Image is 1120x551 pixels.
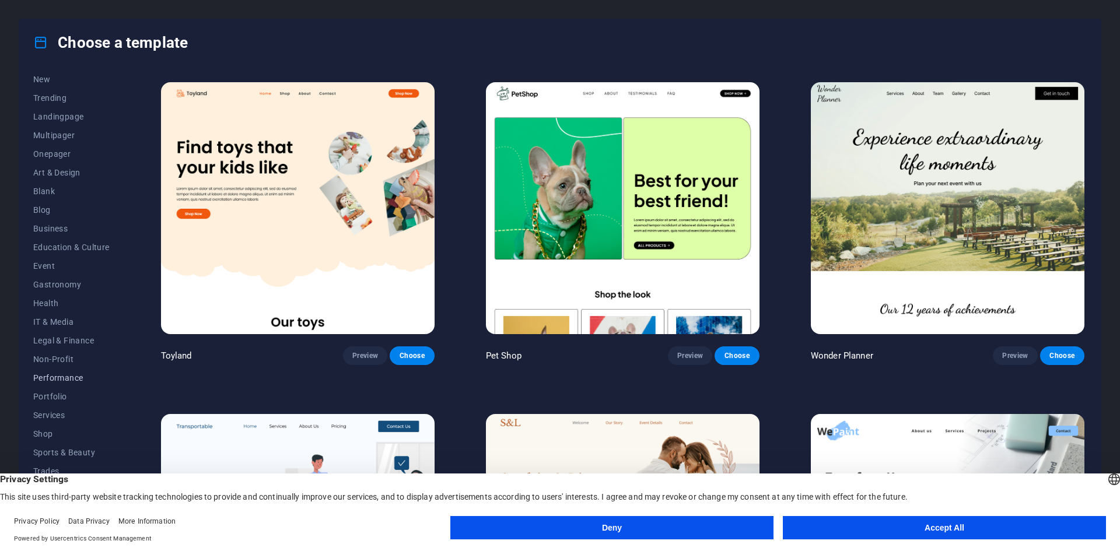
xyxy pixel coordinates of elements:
[33,392,110,401] span: Portfolio
[33,336,110,345] span: Legal & Finance
[33,145,110,163] button: Onepager
[33,410,110,420] span: Services
[33,126,110,145] button: Multipager
[1040,346,1084,365] button: Choose
[677,351,703,360] span: Preview
[993,346,1037,365] button: Preview
[33,219,110,238] button: Business
[33,149,110,159] span: Onepager
[33,70,110,89] button: New
[33,257,110,275] button: Event
[33,317,110,327] span: IT & Media
[33,448,110,457] span: Sports & Beauty
[486,350,521,362] p: Pet Shop
[486,82,759,334] img: Pet Shop
[715,346,759,365] button: Choose
[33,275,110,294] button: Gastronomy
[33,201,110,219] button: Blog
[33,33,188,52] h4: Choose a template
[33,182,110,201] button: Blank
[33,466,110,476] span: Trades
[33,112,110,121] span: Landingpage
[33,187,110,196] span: Blank
[161,350,192,362] p: Toyland
[161,82,435,334] img: Toyland
[33,294,110,313] button: Health
[343,346,387,365] button: Preview
[811,350,873,362] p: Wonder Planner
[33,238,110,257] button: Education & Culture
[33,443,110,462] button: Sports & Beauty
[33,350,110,368] button: Non-Profit
[33,313,110,331] button: IT & Media
[33,224,110,233] span: Business
[33,261,110,271] span: Event
[33,93,110,103] span: Trending
[399,351,425,360] span: Choose
[33,355,110,364] span: Non-Profit
[33,107,110,126] button: Landingpage
[33,368,110,387] button: Performance
[33,205,110,215] span: Blog
[33,163,110,182] button: Art & Design
[1002,351,1028,360] span: Preview
[390,346,434,365] button: Choose
[33,387,110,406] button: Portfolio
[33,462,110,480] button: Trades
[33,280,110,289] span: Gastronomy
[724,351,750,360] span: Choose
[33,299,110,308] span: Health
[33,75,110,84] span: New
[668,346,712,365] button: Preview
[1049,351,1075,360] span: Choose
[33,89,110,107] button: Trending
[33,424,110,443] button: Shop
[352,351,378,360] span: Preview
[33,131,110,140] span: Multipager
[33,373,110,382] span: Performance
[33,429,110,438] span: Shop
[33,406,110,424] button: Services
[33,243,110,252] span: Education & Culture
[33,168,110,177] span: Art & Design
[811,82,1084,334] img: Wonder Planner
[33,331,110,350] button: Legal & Finance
